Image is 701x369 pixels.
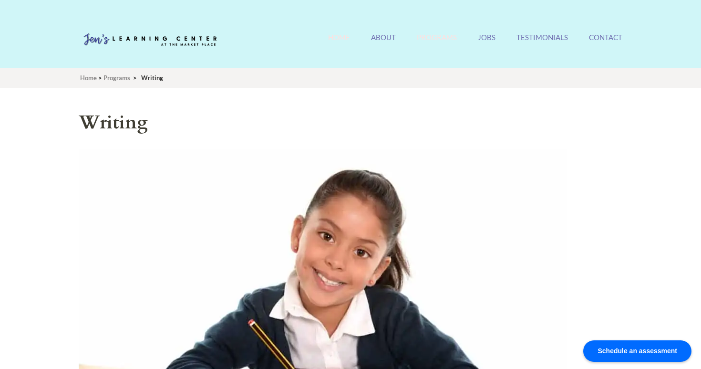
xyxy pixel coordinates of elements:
a: Contact [589,33,622,53]
a: Testimonials [516,33,568,53]
span: > [133,74,137,82]
a: Jobs [478,33,495,53]
div: Schedule an assessment [583,340,691,362]
a: Programs [417,33,457,53]
img: Jen's Learning Center Logo Transparent [79,26,222,54]
a: Programs [103,74,130,82]
a: About [371,33,396,53]
span: > [98,74,102,82]
a: Home [80,74,97,82]
h1: Writing [79,109,608,137]
a: Home [328,33,350,53]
